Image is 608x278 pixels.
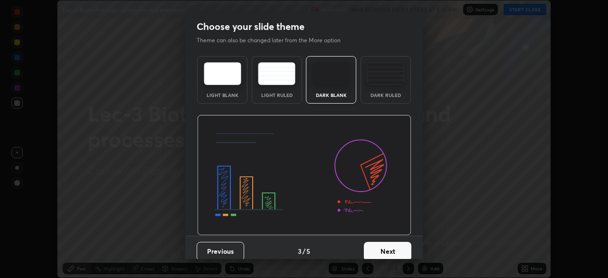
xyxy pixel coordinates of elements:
img: darkThemeBanner.d06ce4a2.svg [197,115,411,236]
button: Previous [197,242,244,261]
div: Light Blank [203,93,241,97]
img: darkRuledTheme.de295e13.svg [367,62,404,85]
h4: 3 [298,246,302,256]
button: Next [364,242,411,261]
h4: 5 [306,246,310,256]
h2: Choose your slide theme [197,20,304,33]
div: Light Ruled [258,93,296,97]
h4: / [303,246,305,256]
div: Dark Blank [312,93,350,97]
img: lightRuledTheme.5fabf969.svg [258,62,295,85]
div: Dark Ruled [367,93,405,97]
p: Theme can also be changed later from the More option [197,36,351,45]
img: darkTheme.f0cc69e5.svg [313,62,350,85]
img: lightTheme.e5ed3b09.svg [204,62,241,85]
